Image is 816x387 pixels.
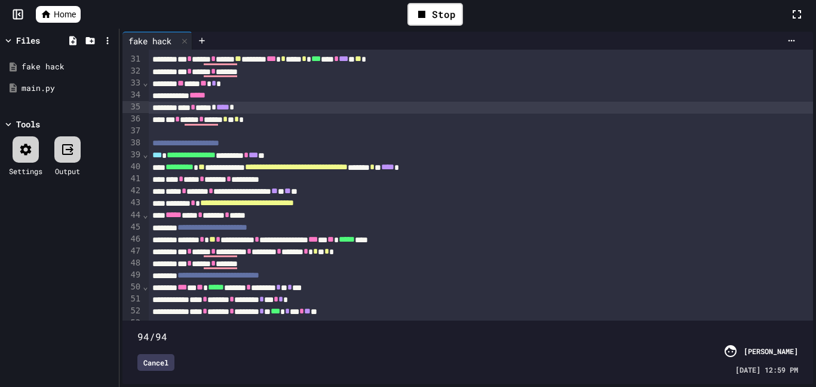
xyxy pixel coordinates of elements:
[122,77,142,89] div: 33
[744,346,798,356] div: [PERSON_NAME]
[122,245,142,257] div: 47
[142,282,148,291] span: Fold line
[22,61,115,73] div: fake hack
[137,354,174,371] div: Cancel
[122,113,142,125] div: 36
[122,269,142,281] div: 49
[122,305,142,317] div: 52
[122,221,142,233] div: 45
[122,89,142,101] div: 34
[55,166,80,176] div: Output
[54,8,76,20] span: Home
[9,166,42,176] div: Settings
[16,118,40,130] div: Tools
[122,257,142,269] div: 48
[122,32,192,50] div: fake hack
[122,65,142,77] div: 32
[122,317,142,329] div: 53
[142,150,148,159] span: Fold line
[122,125,142,137] div: 37
[407,3,463,26] div: Stop
[142,78,148,87] span: Fold line
[122,161,142,173] div: 40
[122,281,142,293] div: 50
[122,185,142,197] div: 42
[22,83,115,95] div: main.py
[137,330,798,344] div: 94/94
[122,209,142,221] div: 44
[735,364,798,375] span: [DATE] 12:59 PM
[142,210,148,220] span: Fold line
[36,6,81,23] a: Home
[122,101,142,113] div: 35
[122,173,142,185] div: 41
[16,34,40,47] div: Files
[122,197,142,209] div: 43
[122,53,142,65] div: 31
[122,293,142,305] div: 51
[122,35,177,47] div: fake hack
[122,149,142,161] div: 39
[122,233,142,245] div: 46
[122,137,142,149] div: 38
